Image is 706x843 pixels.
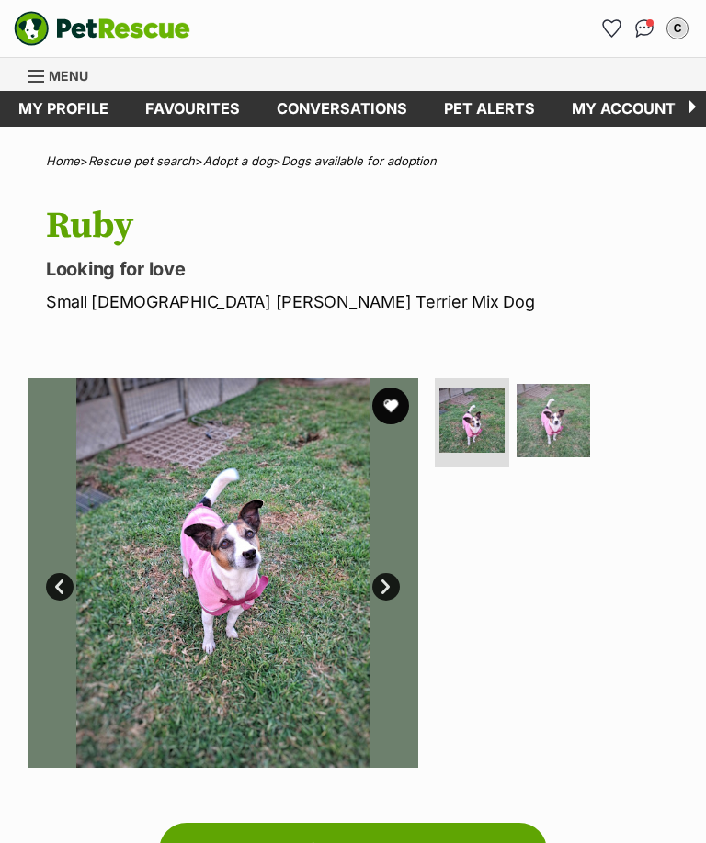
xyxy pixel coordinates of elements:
h1: Ruby [46,205,678,247]
a: Dogs available for adoption [281,153,437,168]
a: Pet alerts [426,91,553,127]
p: Small [DEMOGRAPHIC_DATA] [PERSON_NAME] Terrier Mix Dog [46,289,678,314]
img: chat-41dd97257d64d25036548639549fe6c8038ab92f7586957e7f3b1b290dea8141.svg [635,19,655,38]
a: Adopt a dog [203,153,273,168]
p: Looking for love [46,256,678,282]
div: C [668,19,687,38]
a: Menu [28,58,101,91]
button: favourite [372,388,409,424]
a: Rescue pet search [88,153,195,168]
a: Conversations [630,14,659,43]
ul: Account quick links [597,14,692,43]
img: logo-e224e6f780fb5917bec1dbf3a21bbac754714ae5b6737aabdf751b685950b380.svg [14,11,190,46]
a: Favourites [597,14,626,43]
a: My account [553,91,694,127]
img: Photo of Ruby [439,388,505,454]
a: Next [372,573,400,601]
a: conversations [258,91,426,127]
img: Photo of Ruby [517,384,591,458]
img: Photo of Ruby [28,378,418,769]
button: My account [663,14,692,43]
a: Home [46,153,80,168]
a: Prev [46,573,74,601]
span: Menu [49,68,88,84]
a: Favourites [127,91,258,127]
a: PetRescue [14,11,190,46]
